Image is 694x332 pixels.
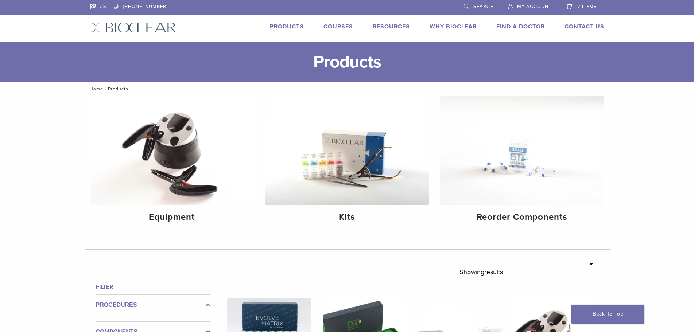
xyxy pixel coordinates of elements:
[90,96,254,229] a: Equipment
[473,4,494,9] span: Search
[265,96,429,229] a: Kits
[460,264,503,280] p: Showing results
[96,282,210,291] h4: Filter
[565,23,604,30] a: Contact Us
[517,4,551,9] span: My Account
[271,211,423,224] h4: Kits
[323,23,353,30] a: Courses
[440,96,604,229] a: Reorder Components
[265,96,429,205] img: Kits
[270,23,304,30] a: Products
[430,23,477,30] a: Why Bioclear
[496,23,545,30] a: Find A Doctor
[578,4,597,9] span: 7 items
[90,96,254,205] img: Equipment
[446,211,598,224] h4: Reorder Components
[103,87,108,91] span: /
[373,23,410,30] a: Resources
[96,211,248,224] h4: Equipment
[440,96,604,205] img: Reorder Components
[88,86,103,91] a: Home
[571,305,644,324] a: Back To Top
[85,82,610,95] nav: Products
[90,22,177,33] img: Bioclear
[96,301,210,309] label: Procedures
